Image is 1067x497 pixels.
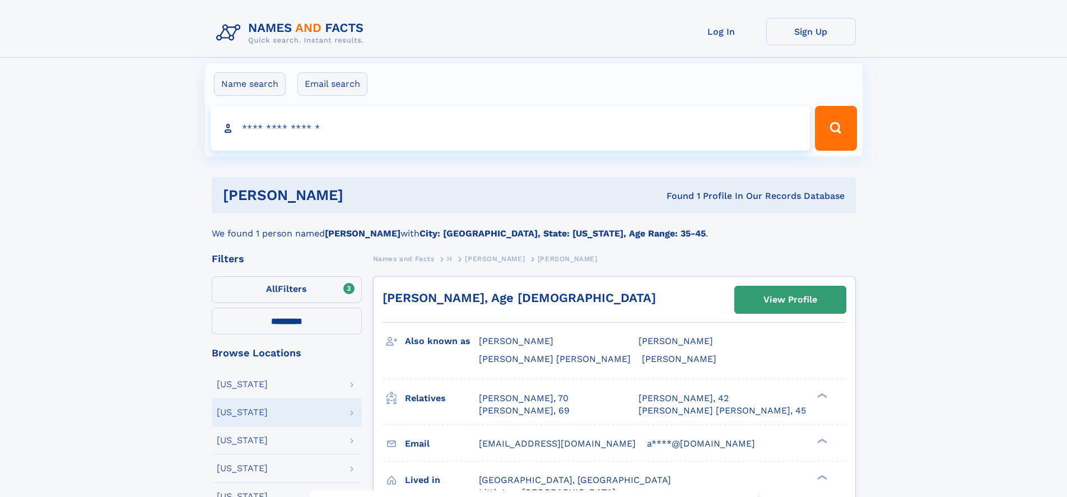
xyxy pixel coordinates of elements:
[479,475,671,485] span: [GEOGRAPHIC_DATA], [GEOGRAPHIC_DATA]
[325,228,400,239] b: [PERSON_NAME]
[814,473,828,481] div: ❯
[639,392,729,405] a: [PERSON_NAME], 42
[217,380,268,389] div: [US_STATE]
[420,228,706,239] b: City: [GEOGRAPHIC_DATA], State: [US_STATE], Age Range: 35-45
[479,336,553,346] span: [PERSON_NAME]
[479,392,569,405] a: [PERSON_NAME], 70
[212,276,362,303] label: Filters
[814,392,828,399] div: ❯
[465,255,525,263] span: [PERSON_NAME]
[479,438,636,449] span: [EMAIL_ADDRESS][DOMAIN_NAME]
[217,436,268,445] div: [US_STATE]
[405,332,479,351] h3: Also known as
[212,18,373,48] img: Logo Names and Facts
[447,255,453,263] span: H
[211,106,810,151] input: search input
[212,348,362,358] div: Browse Locations
[373,252,435,266] a: Names and Facts
[266,284,278,294] span: All
[639,405,806,417] a: [PERSON_NAME] [PERSON_NAME], 45
[814,437,828,444] div: ❯
[677,18,766,45] a: Log In
[405,434,479,453] h3: Email
[763,287,817,313] div: View Profile
[383,291,656,305] a: [PERSON_NAME], Age [DEMOGRAPHIC_DATA]
[447,252,453,266] a: H
[405,389,479,408] h3: Relatives
[479,354,631,364] span: [PERSON_NAME] [PERSON_NAME]
[538,255,598,263] span: [PERSON_NAME]
[223,188,505,202] h1: [PERSON_NAME]
[212,254,362,264] div: Filters
[217,464,268,473] div: [US_STATE]
[465,252,525,266] a: [PERSON_NAME]
[505,190,845,202] div: Found 1 Profile In Our Records Database
[735,286,846,313] a: View Profile
[479,405,570,417] a: [PERSON_NAME], 69
[639,336,713,346] span: [PERSON_NAME]
[214,72,286,96] label: Name search
[766,18,856,45] a: Sign Up
[642,354,716,364] span: [PERSON_NAME]
[212,213,856,240] div: We found 1 person named with .
[297,72,367,96] label: Email search
[405,471,479,490] h3: Lived in
[217,408,268,417] div: [US_STATE]
[815,106,856,151] button: Search Button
